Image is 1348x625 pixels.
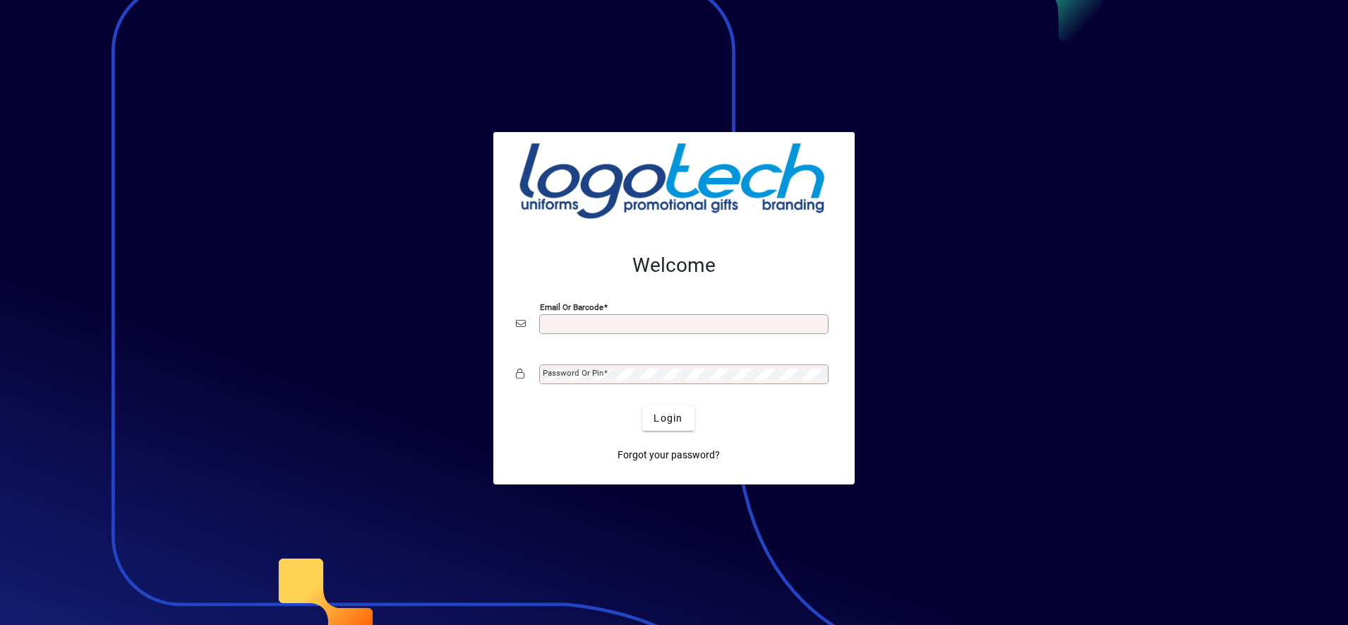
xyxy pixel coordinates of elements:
[540,302,603,312] mat-label: Email or Barcode
[543,368,603,378] mat-label: Password or Pin
[516,254,832,278] h2: Welcome
[612,442,726,468] a: Forgot your password?
[618,448,720,463] span: Forgot your password?
[642,405,694,431] button: Login
[654,411,682,426] span: Login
